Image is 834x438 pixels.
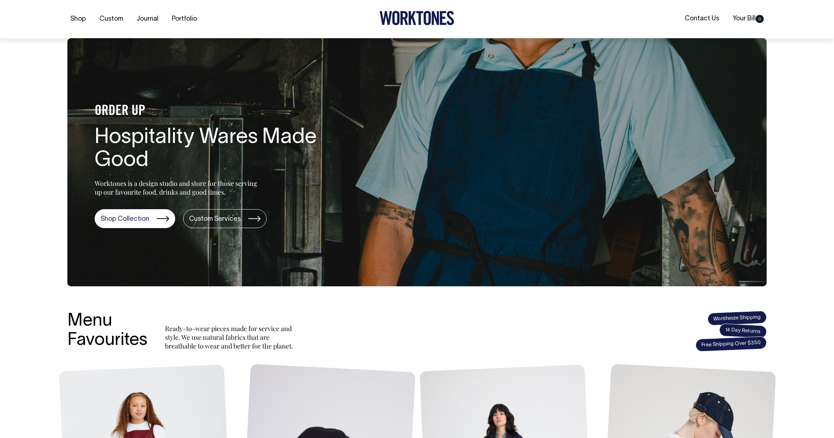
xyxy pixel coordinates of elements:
p: Worktones is a design studio and store for those serving up our favourite food, drinks and good t... [95,179,260,196]
h3: Menu Favourites [67,312,147,350]
a: Custom Services [183,209,267,228]
p: Ready-to-wear pieces made for service and style. We use natural fabrics that are breathable to we... [165,324,296,350]
h1: Hospitality Wares Made Good [95,126,328,173]
a: Shop [67,13,89,25]
a: Custom [97,13,126,25]
h4: ORDER UP [95,104,328,119]
span: Worldwide Shipping [707,310,767,326]
span: Free Shipping Over $350 [695,336,767,352]
a: Journal [134,13,161,25]
a: Contact Us [682,13,722,25]
a: Your Bill0 [730,13,767,25]
a: Shop Collection [95,209,175,228]
a: Portfolio [169,13,200,25]
span: 14 Day Returns [719,323,767,339]
span: 0 [756,15,764,23]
